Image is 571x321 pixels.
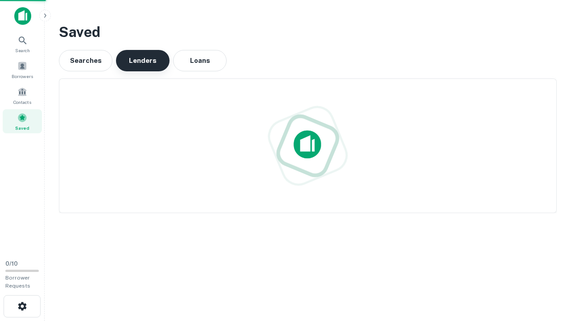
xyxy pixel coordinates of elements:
button: Lenders [116,50,170,71]
a: Contacts [3,83,42,107]
a: Saved [3,109,42,133]
h3: Saved [59,21,557,43]
a: Borrowers [3,58,42,82]
span: Borrowers [12,73,33,80]
span: Search [15,47,30,54]
a: Search [3,32,42,56]
iframe: Chat Widget [526,250,571,292]
span: Saved [15,124,29,132]
span: Borrower Requests [5,275,30,289]
button: Loans [173,50,227,71]
span: 0 / 10 [5,260,18,267]
img: capitalize-icon.png [14,7,31,25]
button: Searches [59,50,112,71]
span: Contacts [13,99,31,106]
